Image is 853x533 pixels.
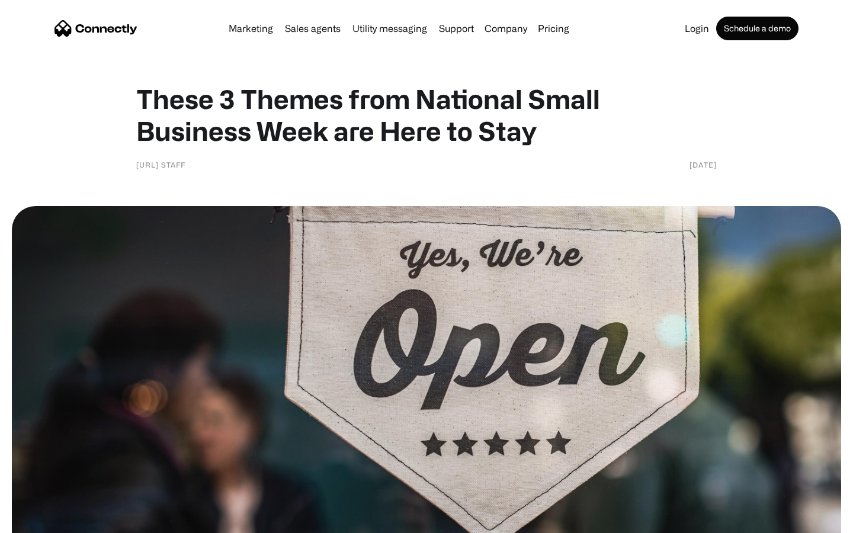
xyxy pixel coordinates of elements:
[348,24,432,33] a: Utility messaging
[24,512,71,529] ul: Language list
[12,512,71,529] aside: Language selected: English
[533,24,574,33] a: Pricing
[716,17,799,40] a: Schedule a demo
[136,159,185,171] div: [URL] Staff
[485,20,527,37] div: Company
[224,24,278,33] a: Marketing
[434,24,479,33] a: Support
[280,24,345,33] a: Sales agents
[680,24,714,33] a: Login
[690,159,717,171] div: [DATE]
[136,83,717,147] h1: These 3 Themes from National Small Business Week are Here to Stay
